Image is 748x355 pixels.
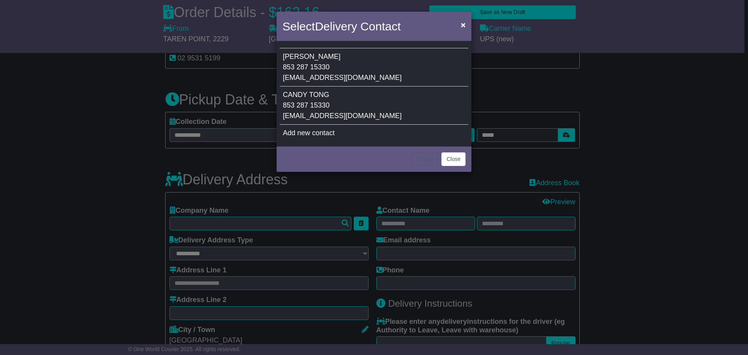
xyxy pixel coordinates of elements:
span: [EMAIL_ADDRESS][DOMAIN_NAME] [283,74,402,81]
span: 853 287 15330 [283,63,330,71]
h4: Select [282,18,400,35]
span: Contact [360,20,400,33]
span: × [461,20,466,29]
span: Add new contact [283,129,335,137]
span: CANDY [283,91,307,99]
span: [EMAIL_ADDRESS][DOMAIN_NAME] [283,112,402,120]
span: [PERSON_NAME] [283,53,340,60]
span: Delivery [315,20,357,33]
button: < Back [412,152,439,166]
span: 853 287 15330 [283,101,330,109]
span: TONG [309,91,329,99]
button: Close [441,152,466,166]
button: Close [457,17,469,33]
